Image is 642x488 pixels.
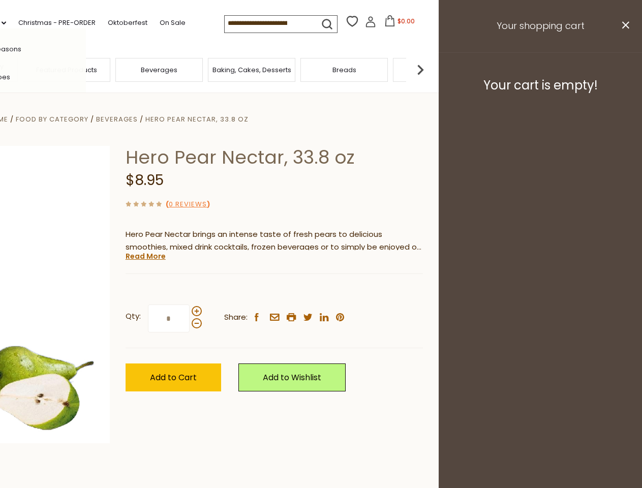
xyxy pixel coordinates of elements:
h1: Hero Pear Nectar, 33.8 oz [126,146,423,169]
a: Beverages [141,66,177,74]
h3: Your cart is empty! [451,78,629,93]
button: $0.00 [378,15,421,30]
strong: Qty: [126,310,141,323]
a: Food By Category [16,114,88,124]
img: next arrow [410,59,431,80]
a: Oktoberfest [108,17,147,28]
a: Baking, Cakes, Desserts [212,66,291,74]
p: Hero Pear Nectar brings an intense taste of fresh pears to delicious smoothies, mixed drink cockt... [126,228,423,254]
input: Qty: [148,304,190,332]
span: $8.95 [126,170,164,190]
a: Add to Wishlist [238,363,346,391]
a: Beverages [96,114,138,124]
span: Add to Cart [150,372,197,383]
a: On Sale [160,17,186,28]
a: Hero Pear Nectar, 33.8 oz [145,114,249,124]
span: ( ) [166,199,210,209]
button: Add to Cart [126,363,221,391]
a: Christmas - PRE-ORDER [18,17,96,28]
a: Breads [332,66,356,74]
span: Share: [224,311,248,324]
span: $0.00 [398,17,415,25]
a: 0 Reviews [169,199,207,210]
a: Read More [126,251,166,261]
